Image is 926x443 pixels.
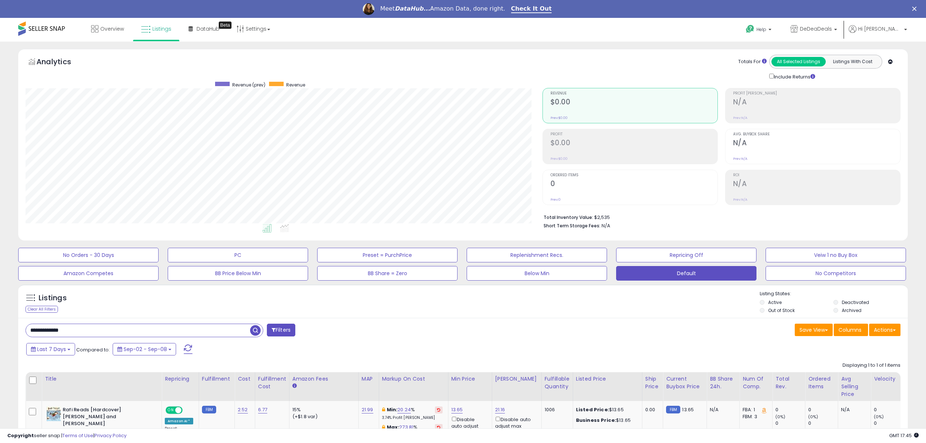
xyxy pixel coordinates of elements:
[165,418,193,424] div: Amazon AI *
[39,293,67,303] h5: Listings
[545,407,567,413] div: 1006
[858,25,902,32] span: Hi [PERSON_NAME]
[231,18,276,40] a: Settings
[317,248,458,262] button: Preset = PurchPrice
[511,5,552,13] a: Check It Out
[317,266,458,281] button: BB Share = Zero
[451,375,489,383] div: Min Price
[550,98,717,108] h2: $0.00
[94,432,127,439] a: Privacy Policy
[841,375,868,398] div: Avg Selling Price
[550,173,717,177] span: Ordered Items
[738,58,767,65] div: Totals For
[733,116,747,120] small: Prev: N/A
[733,173,900,177] span: ROI
[544,214,593,220] b: Total Inventory Value:
[382,415,443,420] p: 3.74% Profit [PERSON_NAME]
[267,324,295,336] button: Filters
[889,432,919,439] span: 2025-09-16 17:45 GMT
[733,157,747,161] small: Prev: N/A
[362,406,373,413] a: 21.99
[37,346,66,353] span: Last 7 Days
[775,414,786,420] small: (0%)
[100,25,124,32] span: Overview
[544,212,895,221] li: $2,535
[550,92,717,96] span: Revenue
[764,72,824,81] div: Include Returns
[756,26,766,32] span: Help
[202,406,216,413] small: FBM
[645,375,660,390] div: Ship Price
[197,25,219,32] span: DataHub
[363,3,374,15] img: Profile image for Georgie
[544,223,600,229] b: Short Term Storage Fees:
[165,375,196,383] div: Repricing
[733,139,900,149] h2: N/A
[382,407,443,420] div: %
[666,406,680,413] small: FBM
[183,18,225,40] a: DataHub
[18,248,159,262] button: No Orders - 30 Days
[710,407,734,413] div: N/A
[839,326,861,334] span: Columns
[616,266,756,281] button: Default
[743,407,767,413] div: FBA: 1
[874,420,903,427] div: 0
[258,406,268,413] a: 6.77
[602,222,610,229] span: N/A
[733,98,900,108] h2: N/A
[165,426,193,443] div: Preset:
[168,266,308,281] button: BB Price Below Min
[645,407,657,413] div: 0.00
[746,24,755,34] i: Get Help
[775,407,805,413] div: 0
[387,406,398,413] b: Min:
[550,197,561,202] small: Prev: 0
[666,375,704,390] div: Current Buybox Price
[86,18,129,40] a: Overview
[912,7,919,11] div: Close
[232,82,265,88] span: Revenue (prev)
[495,406,505,413] a: 21.16
[380,5,505,12] div: Meet Amazon Data, done right.
[576,375,639,383] div: Listed Price
[62,432,93,439] a: Terms of Use
[238,406,248,413] a: 2.52
[362,375,376,383] div: MAP
[26,306,58,313] div: Clear All Filters
[238,375,252,383] div: Cost
[286,82,305,88] span: Revenue
[550,116,568,120] small: Prev: $0.00
[785,18,843,42] a: DeDeaDeals
[616,248,756,262] button: Repricing Off
[113,343,176,355] button: Sep-02 - Sep-08
[292,407,353,413] div: 15%
[874,407,903,413] div: 0
[842,307,861,313] label: Archived
[800,25,832,32] span: DeDeaDeals
[467,266,607,281] button: Below Min
[7,432,127,439] div: seller snap | |
[219,22,231,29] div: Tooltip anchor
[768,307,795,313] label: Out of Stock
[550,132,717,136] span: Profit
[869,324,900,336] button: Actions
[576,407,637,413] div: $13.65
[382,424,443,438] div: %
[768,299,782,305] label: Active
[550,139,717,149] h2: $0.00
[397,406,411,413] a: 20.24
[733,132,900,136] span: Avg. Buybox Share
[733,92,900,96] span: Profit [PERSON_NAME]
[710,375,736,390] div: BB Share 24h.
[808,407,838,413] div: 0
[766,266,906,281] button: No Competitors
[382,375,445,383] div: Markup on Cost
[766,248,906,262] button: Veiw 1 no Buy Box
[825,57,880,66] button: Listings With Cost
[495,415,536,429] div: Disable auto adjust max
[576,406,609,413] b: Listed Price:
[202,375,231,383] div: Fulfillment
[550,157,568,161] small: Prev: $0.00
[292,375,355,383] div: Amazon Fees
